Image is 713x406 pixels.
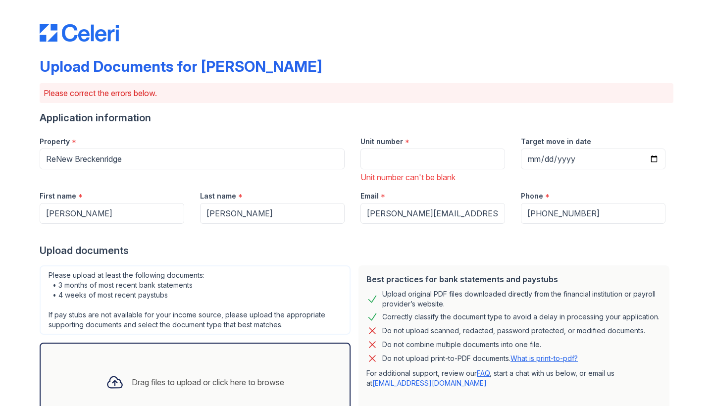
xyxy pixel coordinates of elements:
[40,24,119,42] img: CE_Logo_Blue-a8612792a0a2168367f1c8372b55b34899dd931a85d93a1a3d3e32e68fde9ad4.png
[382,354,578,363] p: Do not upload print-to-PDF documents.
[40,137,70,147] label: Property
[40,244,673,257] div: Upload documents
[132,376,284,388] div: Drag files to upload or click here to browse
[360,191,379,201] label: Email
[477,369,490,377] a: FAQ
[382,311,660,323] div: Correctly classify the document type to avoid a delay in processing your application.
[372,379,487,387] a: [EMAIL_ADDRESS][DOMAIN_NAME]
[44,87,669,99] p: Please correct the errors below.
[366,368,662,388] p: For additional support, review our , start a chat with us below, or email us at
[40,191,76,201] label: First name
[521,191,543,201] label: Phone
[360,137,403,147] label: Unit number
[360,171,505,183] div: Unit number can't be blank
[40,111,673,125] div: Application information
[521,137,591,147] label: Target move in date
[40,265,351,335] div: Please upload at least the following documents: • 3 months of most recent bank statements • 4 wee...
[382,289,662,309] div: Upload original PDF files downloaded directly from the financial institution or payroll provider’...
[510,354,578,362] a: What is print-to-pdf?
[366,273,662,285] div: Best practices for bank statements and paystubs
[40,57,322,75] div: Upload Documents for [PERSON_NAME]
[382,325,645,337] div: Do not upload scanned, redacted, password protected, or modified documents.
[200,191,236,201] label: Last name
[382,339,541,351] div: Do not combine multiple documents into one file.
